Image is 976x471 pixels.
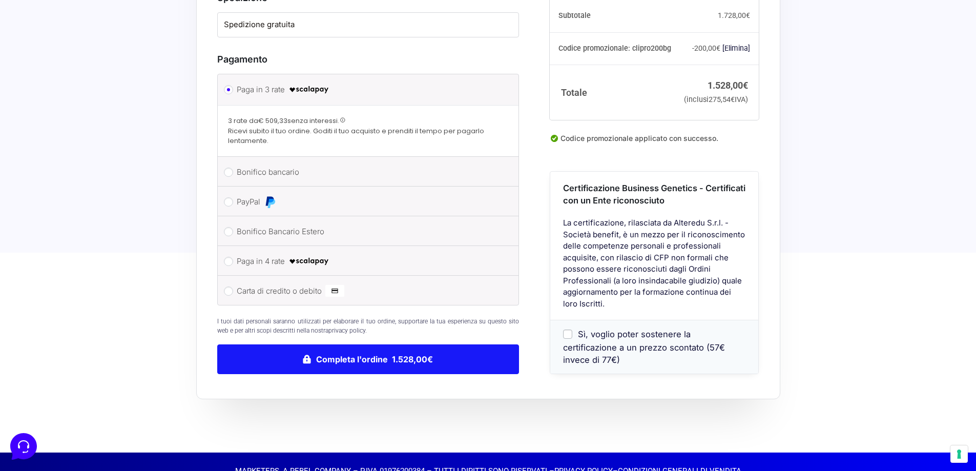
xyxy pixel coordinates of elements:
label: PayPal [237,194,496,210]
span: € [716,44,720,52]
h2: Hello from Marketers 👋 [8,8,172,41]
button: Help [134,329,197,353]
img: PayPal [264,196,276,208]
label: Bonifico bancario [237,165,496,180]
div: Codice promozionale applicato con successo. [550,133,759,152]
button: Start a Conversation [16,103,189,123]
small: (inclusi IVA) [684,95,748,104]
span: Your Conversations [16,57,83,66]
span: 200,00 [694,44,720,52]
span: € [731,95,735,104]
span: € [746,11,750,19]
bdi: 1.528,00 [708,80,748,91]
span: Start a Conversation [74,109,143,117]
img: dark [16,74,37,94]
p: Home [31,343,48,353]
img: scalapay-logo-black.png [288,255,329,268]
img: Carta di credito o debito [325,285,344,297]
span: Certificazione Business Genetics - Certificati con un Ente riconosciuto [563,182,745,206]
button: Home [8,329,71,353]
span: 275,54 [709,95,735,104]
button: Completa l'ordine 1.528,00€ [217,344,520,374]
label: Bonifico Bancario Estero [237,224,496,239]
a: Open Help Center [128,144,189,152]
img: dark [49,74,70,94]
label: Paga in 4 rate [237,254,496,269]
label: Paga in 3 rate [237,82,496,97]
th: Totale [550,65,677,120]
label: Carta di credito o debito [237,283,496,299]
p: Help [159,343,172,353]
button: Le tue preferenze relative al consenso per le tecnologie di tracciamento [950,445,968,463]
img: scalapay-logo-black.png [288,84,329,96]
a: Rimuovi il codice promozionale clipro200bg [722,44,750,52]
a: privacy policy [328,327,365,334]
input: Sì, voglio poter sostenere la certificazione a un prezzo scontato (57€ invece di 77€) [563,330,572,339]
label: Spedizione gratuita [224,19,513,31]
iframe: Customerly Messenger Launcher [8,431,39,462]
td: - [678,32,759,65]
img: dark [33,74,53,94]
button: Messages [71,329,134,353]
span: Sì, voglio poter sostenere la certificazione a un prezzo scontato (57€ invece di 77€) [563,329,725,365]
span: € [743,80,748,91]
p: Messages [88,343,117,353]
span: Find an Answer [16,144,70,152]
bdi: 1.728,00 [718,11,750,19]
input: Search for an Article... [23,166,168,176]
th: Codice promozionale: clipro200bg [550,32,677,65]
div: La certificazione, rilasciata da Alteredu S.r.l. - Società benefit, è un mezzo per il riconoscime... [550,217,758,320]
h3: Pagamento [217,52,520,66]
p: I tuoi dati personali saranno utilizzati per elaborare il tuo ordine, supportare la tua esperienz... [217,317,520,335]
